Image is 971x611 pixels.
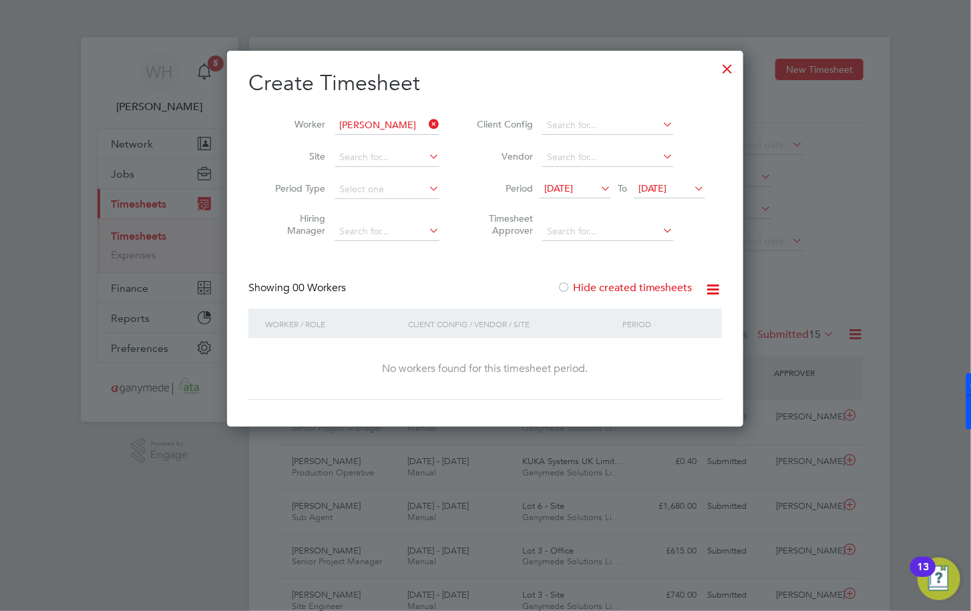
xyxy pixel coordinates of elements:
div: No workers found for this timesheet period. [262,362,709,376]
label: Period Type [265,182,325,194]
label: Worker [265,118,325,130]
div: 13 [917,567,929,584]
label: Period [473,182,533,194]
h2: Create Timesheet [248,69,722,97]
label: Hide created timesheets [557,281,693,294]
input: Search for... [335,222,439,241]
div: Period [619,309,709,339]
label: Site [265,150,325,162]
input: Search for... [335,116,439,135]
div: Showing [248,281,349,295]
input: Search for... [542,116,674,135]
span: 00 Workers [293,281,346,294]
button: Open Resource Center, 13 new notifications [918,558,960,600]
label: Client Config [473,118,533,130]
input: Search for... [542,222,674,241]
label: Timesheet Approver [473,212,533,236]
input: Search for... [542,148,674,167]
label: Vendor [473,150,533,162]
span: [DATE] [544,182,573,194]
label: Hiring Manager [265,212,325,236]
span: [DATE] [638,182,667,194]
div: Client Config / Vendor / Site [405,309,619,339]
input: Search for... [335,148,439,167]
input: Select one [335,180,439,199]
span: To [614,180,631,197]
div: Worker / Role [262,309,405,339]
